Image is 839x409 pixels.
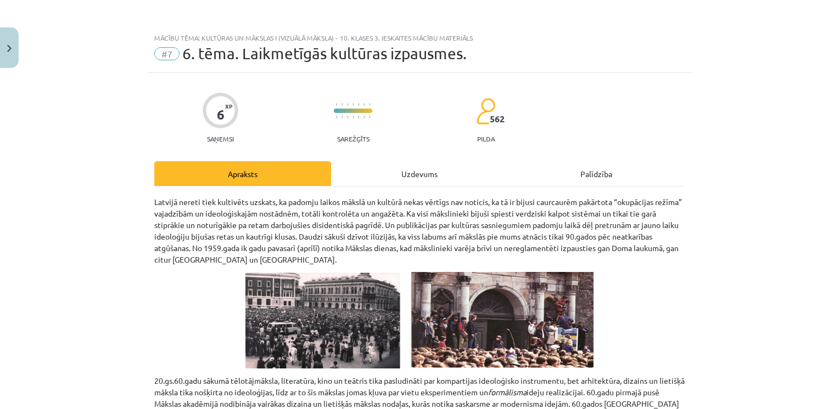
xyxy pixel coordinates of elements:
img: icon-short-line-57e1e144782c952c97e751825c79c345078a6d821885a25fce030b3d8c18986b.svg [342,116,343,118]
div: 6 [217,107,225,122]
img: icon-short-line-57e1e144782c952c97e751825c79c345078a6d821885a25fce030b3d8c18986b.svg [353,103,354,106]
div: Palīdzība [508,161,685,186]
img: icon-short-line-57e1e144782c952c97e751825c79c345078a6d821885a25fce030b3d8c18986b.svg [358,103,359,106]
div: Apraksts [154,161,331,186]
p: Latvijā nereti tiek kultivēts uzskats, ka padomju laikos mākslā un kultūrā nekas vērtīgs nav noti... [154,196,685,265]
p: pilda [477,135,495,143]
img: icon-short-line-57e1e144782c952c97e751825c79c345078a6d821885a25fce030b3d8c18986b.svg [363,103,365,106]
img: students-c634bb4e5e11cddfef0936a35e636f08e4e9abd3cc4e673bd6f9a4125e45ecb1.svg [476,98,495,125]
img: icon-short-line-57e1e144782c952c97e751825c79c345078a6d821885a25fce030b3d8c18986b.svg [353,116,354,118]
img: icon-short-line-57e1e144782c952c97e751825c79c345078a6d821885a25fce030b3d8c18986b.svg [363,116,365,118]
span: 562 [490,114,505,124]
div: Uzdevums [331,161,508,186]
span: #7 [154,47,180,60]
img: icon-short-line-57e1e144782c952c97e751825c79c345078a6d821885a25fce030b3d8c18986b.svg [358,116,359,118]
i: formālisma [488,387,527,397]
img: icon-short-line-57e1e144782c952c97e751825c79c345078a6d821885a25fce030b3d8c18986b.svg [369,116,370,118]
div: Mācību tēma: Kultūras un mākslas i (vizuālā māksla) - 10. klases 3. ieskaites mācību materiāls [154,34,685,42]
img: icon-short-line-57e1e144782c952c97e751825c79c345078a6d821885a25fce030b3d8c18986b.svg [369,103,370,106]
span: 6. tēma. Laikmetīgās kultūras izpausmes. [182,44,467,63]
p: Saņemsi [203,135,238,143]
p: Sarežģīts [337,135,370,143]
img: icon-short-line-57e1e144782c952c97e751825c79c345078a6d821885a25fce030b3d8c18986b.svg [342,103,343,106]
img: icon-short-line-57e1e144782c952c97e751825c79c345078a6d821885a25fce030b3d8c18986b.svg [347,116,348,118]
img: icon-short-line-57e1e144782c952c97e751825c79c345078a6d821885a25fce030b3d8c18986b.svg [347,103,348,106]
img: icon-short-line-57e1e144782c952c97e751825c79c345078a6d821885a25fce030b3d8c18986b.svg [336,103,337,106]
span: XP [225,103,232,109]
img: icon-close-lesson-0947bae3869378f0d4975bcd49f059093ad1ed9edebbc8119c70593378902aed.svg [7,45,12,52]
img: icon-short-line-57e1e144782c952c97e751825c79c345078a6d821885a25fce030b3d8c18986b.svg [336,116,337,118]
